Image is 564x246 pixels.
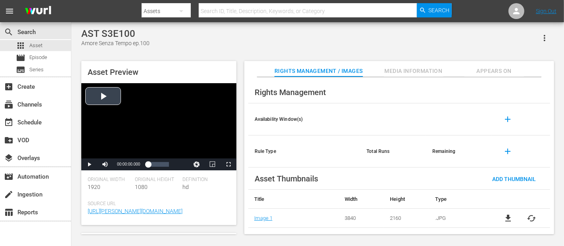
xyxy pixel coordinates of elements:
[536,8,556,14] a: Sign Out
[486,176,542,182] span: Add Thumbnail
[254,215,272,221] a: Image 1
[182,184,189,190] span: hd
[221,158,236,170] button: Fullscreen
[417,3,452,17] button: Search
[503,214,513,223] a: file_download
[384,66,443,76] span: Media Information
[16,65,25,74] span: Series
[486,172,542,186] button: Add Thumbnail
[81,28,150,39] div: AST S3E100
[135,177,179,183] span: Original Height
[4,153,13,163] span: Overlays
[117,162,140,166] span: 00:00:00.000
[4,118,13,127] span: Schedule
[88,177,131,183] span: Original Width
[429,3,450,17] span: Search
[81,158,97,170] button: Play
[384,190,429,209] th: Height
[88,208,182,214] a: [URL][PERSON_NAME][DOMAIN_NAME]
[5,6,14,16] span: menu
[4,100,13,109] span: Channels
[4,208,13,217] span: Reports
[429,190,489,209] th: Type
[429,209,489,228] td: .JPG
[16,41,25,50] span: Asset
[255,88,326,97] span: Rights Management
[4,27,13,37] span: Search
[498,142,517,161] button: add
[205,158,221,170] button: Picture-in-Picture
[29,53,47,61] span: Episode
[4,135,13,145] span: VOD
[19,2,57,21] img: ans4CAIJ8jUAAAAAAAAAAAAAAAAAAAAAAAAgQb4GAAAAAAAAAAAAAAAAAAAAAAAAJMjXAAAAAAAAAAAAAAAAAAAAAAAAgAT5G...
[88,201,226,207] span: Source Url
[503,114,512,124] span: add
[29,66,44,74] span: Series
[339,209,384,228] td: 3840
[182,177,226,183] span: Definition
[384,209,429,228] td: 2160
[426,135,492,168] th: Remaining
[81,83,236,170] div: Video Player
[498,110,517,129] button: add
[255,174,318,183] span: Asset Thumbnails
[248,135,361,168] th: Rule Type
[29,42,42,50] span: Asset
[88,67,138,77] span: Asset Preview
[97,158,113,170] button: Mute
[4,172,13,181] span: Automation
[16,53,25,63] span: Episode
[189,158,205,170] button: Jump To Time
[503,147,512,156] span: add
[339,190,384,209] th: Width
[274,66,363,76] span: Rights Management / Images
[360,135,426,168] th: Total Runs
[4,190,13,199] span: Ingestion
[148,162,169,167] div: Progress Bar
[248,190,339,209] th: Title
[88,184,100,190] span: 1920
[248,103,361,135] th: Availability Window(s)
[464,66,524,76] span: Appears On
[4,82,13,92] span: Create
[527,214,536,223] button: cached
[81,39,150,48] div: Amore Senza Tempo ep.100
[135,184,148,190] span: 1080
